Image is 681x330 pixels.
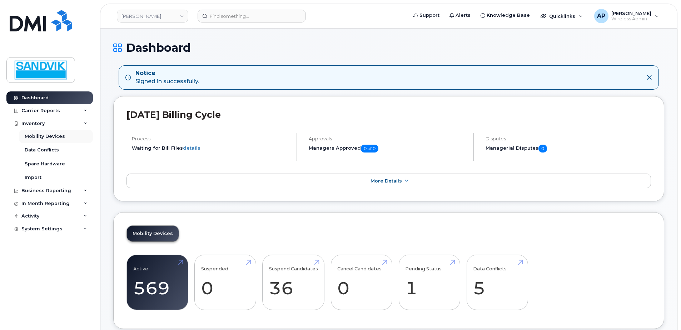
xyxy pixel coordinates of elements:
h5: Managers Approved [309,145,467,152]
span: 0 [538,145,547,152]
a: details [183,145,200,151]
div: Signed in successfully. [135,69,199,86]
a: Active 569 [133,259,182,306]
h4: Disputes [486,136,651,141]
a: Pending Status 1 [405,259,453,306]
span: 0 of 0 [361,145,378,152]
h5: Managerial Disputes [486,145,651,152]
span: More Details [371,178,402,184]
h1: Dashboard [113,41,664,54]
a: Suspended 0 [201,259,249,306]
h2: [DATE] Billing Cycle [126,109,651,120]
h4: Approvals [309,136,467,141]
li: Waiting for Bill Files [132,145,290,151]
strong: Notice [135,69,199,77]
a: Suspend Candidates 36 [269,259,318,306]
a: Mobility Devices [127,226,179,241]
h4: Process [132,136,290,141]
a: Cancel Candidates 0 [337,259,386,306]
a: Data Conflicts 5 [473,259,521,306]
